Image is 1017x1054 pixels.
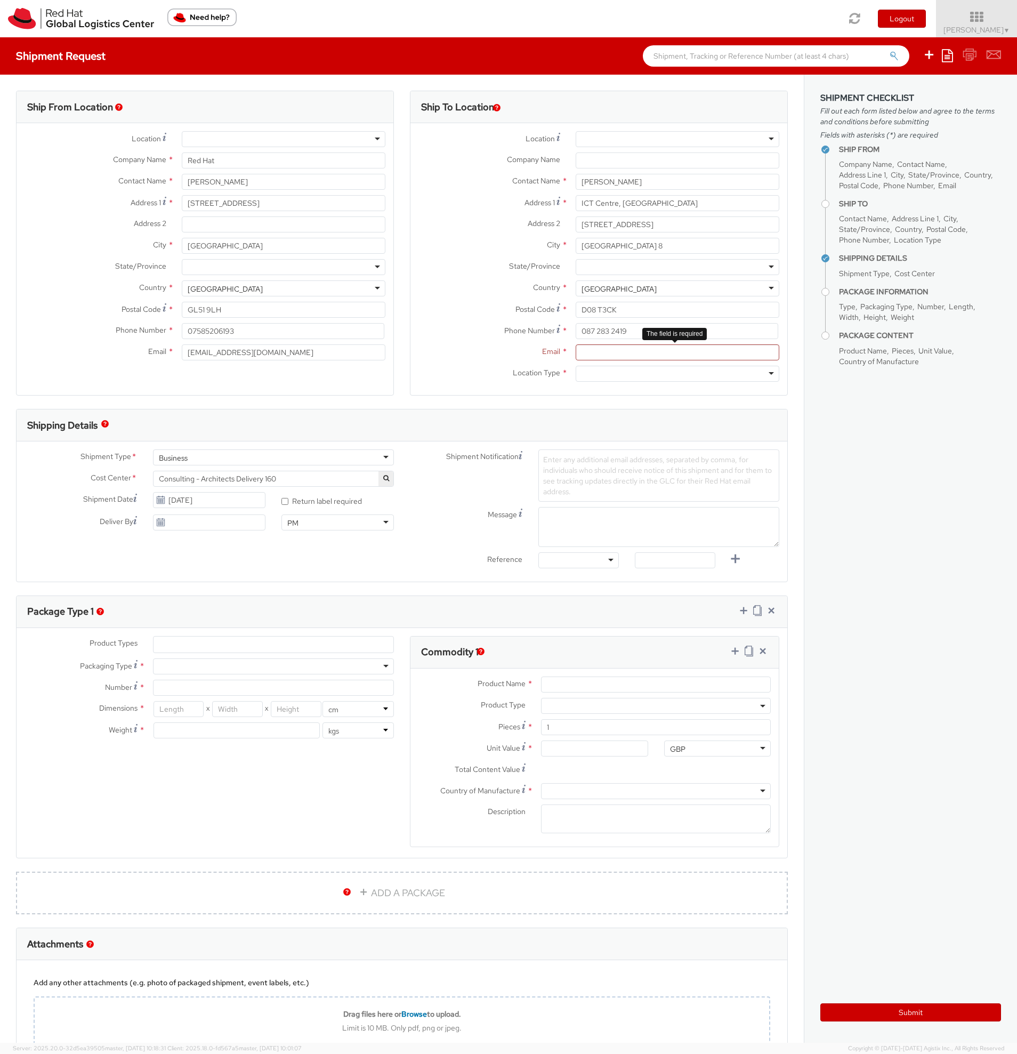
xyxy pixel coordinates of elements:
[542,347,560,356] span: Email
[80,661,132,671] span: Packaging Type
[839,288,1001,296] h4: Package Information
[271,701,321,717] input: Height
[547,240,560,250] span: City
[908,170,959,180] span: State/Province
[892,346,914,356] span: Pieces
[670,744,685,754] div: GBP
[883,181,933,190] span: Phone Number
[839,214,887,223] span: Contact Name
[35,1023,769,1033] div: Limit is 10 MB. Only pdf, png or jpeg.
[820,130,1001,140] span: Fields with asterisks (*) are required
[239,1044,302,1052] span: master, [DATE] 10:01:07
[839,346,887,356] span: Product Name
[891,170,903,180] span: City
[263,701,271,717] span: X
[820,93,1001,103] h3: Shipment Checklist
[839,181,878,190] span: Postal Code
[918,346,952,356] span: Unit Value
[27,102,113,112] h3: Ship From Location
[860,302,913,311] span: Packaging Type
[515,304,555,314] span: Postal Code
[487,743,520,753] span: Unit Value
[154,701,204,717] input: Length
[488,807,526,816] span: Description
[421,647,479,657] h3: Commodity 1
[153,240,166,250] span: City
[132,134,161,143] span: Location
[204,701,212,717] span: X
[13,1044,166,1052] span: Server: 2025.20.0-32d5ea39505
[892,214,939,223] span: Address Line 1
[99,703,138,713] span: Dimensions
[897,159,945,169] span: Contact Name
[512,176,560,186] span: Contact Name
[446,451,519,462] span: Shipment Notification
[895,224,922,234] span: Country
[455,765,520,774] span: Total Content Value
[159,474,388,484] span: Consulting - Architects Delivery 160
[134,219,166,228] span: Address 2
[507,155,560,164] span: Company Name
[504,326,555,335] span: Phone Number
[122,304,161,314] span: Postal Code
[498,722,520,731] span: Pieces
[167,9,237,26] button: Need help?
[964,170,991,180] span: Country
[820,106,1001,127] span: Fill out each form listed below and agree to the terms and conditions before submitting
[83,494,133,505] span: Shipment Date
[1004,26,1010,35] span: ▼
[343,1009,461,1019] b: Drag files here or to upload.
[820,1003,1001,1021] button: Submit
[543,455,772,496] span: Enter any additional email addresses, separated by comma, for individuals who should receive noti...
[167,1044,302,1052] span: Client: 2025.18.0-fd567a5
[8,8,154,29] img: rh-logistics-00dfa346123c4ec078e1.svg
[188,284,263,294] div: [GEOGRAPHIC_DATA]
[839,254,1001,262] h4: Shipping Details
[109,725,132,735] span: Weight
[287,518,298,528] div: PM
[148,347,166,356] span: Email
[487,554,522,564] span: Reference
[894,235,941,245] span: Location Type
[16,872,788,914] a: ADD A PACKAGE
[839,332,1001,340] h4: Package Content
[528,219,560,228] span: Address 2
[839,312,859,322] span: Width
[488,510,517,519] span: Message
[848,1044,1004,1053] span: Copyright © [DATE]-[DATE] Agistix Inc., All Rights Reserved
[839,235,889,245] span: Phone Number
[839,146,1001,154] h4: Ship From
[839,224,890,234] span: State/Province
[34,977,770,988] div: Add any other attachments (e.g. photo of packaged shipment, event labels, etc.)
[27,420,98,431] h3: Shipping Details
[90,638,138,648] span: Product Types
[80,451,131,463] span: Shipment Type
[27,939,83,950] h3: Attachments
[421,102,494,112] h3: Ship To Location
[949,302,973,311] span: Length
[116,325,166,335] span: Phone Number
[100,516,133,527] span: Deliver By
[524,198,555,207] span: Address 1
[894,269,935,278] span: Cost Center
[401,1009,427,1019] span: Browse
[642,328,707,340] div: The field is required
[926,224,966,234] span: Postal Code
[839,159,892,169] span: Company Name
[153,471,394,487] span: Consulting - Architects Delivery 160
[839,357,919,366] span: Country of Manufacture
[582,284,657,294] div: [GEOGRAPHIC_DATA]
[643,45,909,67] input: Shipment, Tracking or Reference Number (at least 4 chars)
[113,155,166,164] span: Company Name
[938,181,956,190] span: Email
[878,10,926,28] button: Logout
[943,214,956,223] span: City
[212,701,262,717] input: Width
[533,283,560,292] span: Country
[105,682,132,692] span: Number
[281,494,364,506] label: Return label required
[509,261,560,271] span: State/Province
[91,472,131,485] span: Cost Center
[481,700,526,710] span: Product Type
[281,498,288,505] input: Return label required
